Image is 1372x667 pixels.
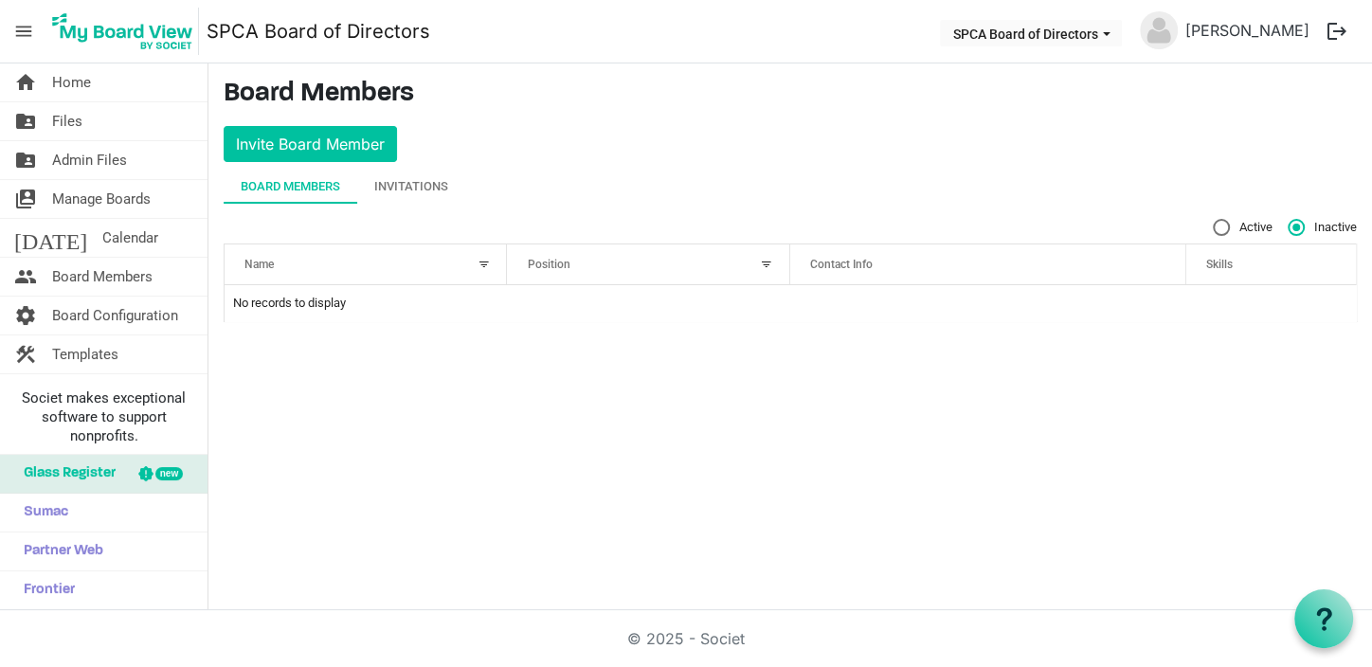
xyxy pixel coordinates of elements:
[46,8,207,55] a: My Board View Logo
[1206,258,1233,271] span: Skills
[244,258,274,271] span: Name
[241,177,340,196] div: Board Members
[940,20,1122,46] button: SPCA Board of Directors dropdownbutton
[1288,219,1357,236] span: Inactive
[46,8,199,55] img: My Board View Logo
[224,126,397,162] button: Invite Board Member
[14,532,103,570] span: Partner Web
[374,177,448,196] div: Invitations
[1213,219,1273,236] span: Active
[52,335,118,373] span: Templates
[14,571,75,609] span: Frontier
[1178,11,1317,49] a: [PERSON_NAME]
[14,455,116,493] span: Glass Register
[52,180,151,218] span: Manage Boards
[207,12,430,50] a: SPCA Board of Directors
[14,258,37,296] span: people
[9,388,199,445] span: Societ makes exceptional software to support nonprofits.
[52,63,91,101] span: Home
[6,13,42,49] span: menu
[14,141,37,179] span: folder_shared
[14,494,68,532] span: Sumac
[1140,11,1178,49] img: no-profile-picture.svg
[14,297,37,334] span: settings
[1317,11,1357,51] button: logout
[14,335,37,373] span: construction
[528,258,570,271] span: Position
[102,219,158,257] span: Calendar
[14,219,87,257] span: [DATE]
[225,285,1356,321] td: No records to display
[52,297,178,334] span: Board Configuration
[155,467,183,480] div: new
[224,79,1357,111] h3: Board Members
[52,102,82,140] span: Files
[14,102,37,140] span: folder_shared
[14,63,37,101] span: home
[810,258,873,271] span: Contact Info
[14,180,37,218] span: switch_account
[224,170,1357,204] div: tab-header
[627,629,745,648] a: © 2025 - Societ
[52,258,153,296] span: Board Members
[52,141,127,179] span: Admin Files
